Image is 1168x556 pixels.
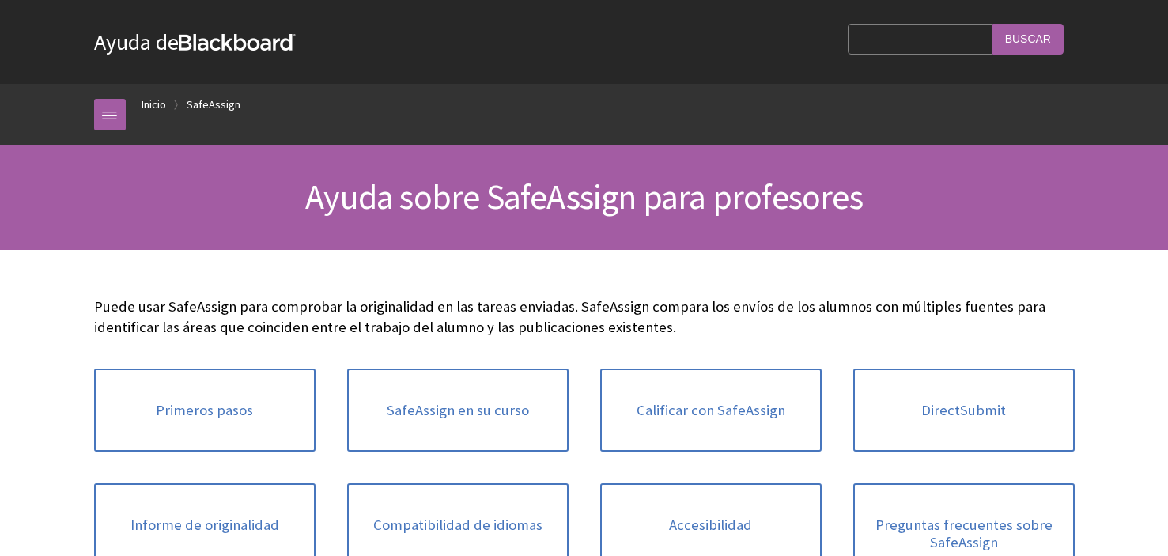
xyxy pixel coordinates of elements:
[992,24,1064,55] input: Buscar
[853,369,1075,452] a: DirectSubmit
[179,34,296,51] strong: Blackboard
[347,369,569,452] a: SafeAssign en su curso
[94,28,296,56] a: Ayuda deBlackboard
[305,175,863,218] span: Ayuda sobre SafeAssign para profesores
[600,369,822,452] a: Calificar con SafeAssign
[94,369,316,452] a: Primeros pasos
[142,95,166,115] a: Inicio
[187,95,240,115] a: SafeAssign
[94,297,1075,338] p: Puede usar SafeAssign para comprobar la originalidad en las tareas enviadas. SafeAssign compara l...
